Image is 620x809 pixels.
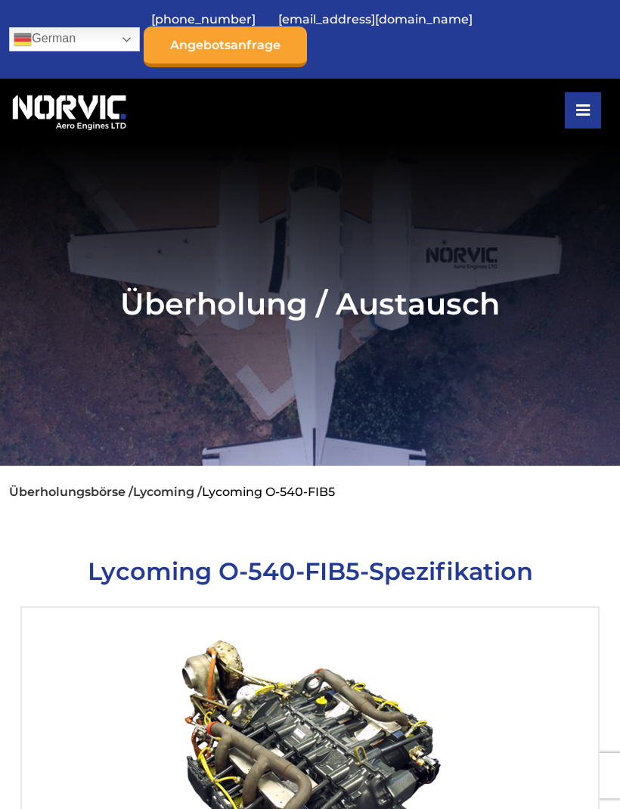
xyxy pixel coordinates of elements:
[144,1,263,38] a: [PHONE_NUMBER]
[133,485,202,499] a: Lycoming /
[144,26,307,67] a: Angebotsanfrage
[271,1,480,38] a: [EMAIL_ADDRESS][DOMAIN_NAME]
[9,90,129,131] img: Norvic Aero Engines-Logo
[9,27,140,51] a: German
[20,556,600,586] h1: Lycoming O-540-FIB5-Spezifikation
[202,485,335,499] li: Lycoming O-540-FIB5
[14,30,32,48] img: de
[9,285,610,322] h2: Überholung / Austausch
[9,485,133,499] a: Überholungsbörse /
